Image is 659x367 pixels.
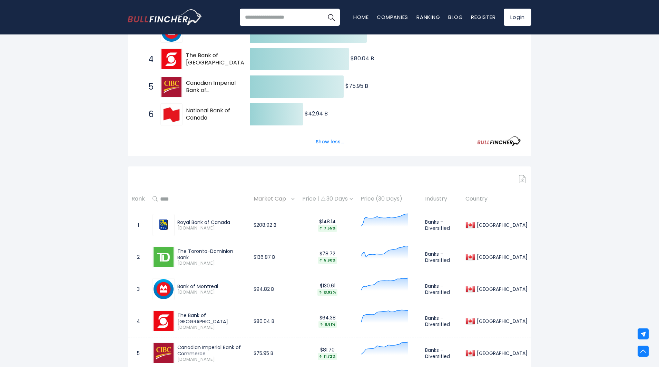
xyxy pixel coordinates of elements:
[421,209,462,241] td: Banks - Diversified
[302,315,353,328] div: $64.38
[421,273,462,305] td: Banks - Diversified
[161,104,181,124] img: National Bank of Canada
[177,325,246,330] span: [DOMAIN_NAME]
[475,222,528,228] div: [GEOGRAPHIC_DATA]
[177,312,246,325] div: The Bank of [GEOGRAPHIC_DATA]
[250,273,298,305] td: $94.82 B
[318,353,337,360] div: 11.72%
[312,136,348,147] button: Show less...
[345,82,368,90] text: $75.95 B
[158,220,169,231] img: RY.TO.png
[302,251,353,264] div: $78.72
[357,189,421,209] th: Price (30 Days)
[154,247,174,267] img: TD.TO.png
[421,305,462,337] td: Banks - Diversified
[302,195,353,203] div: Price | 30 Days
[128,241,149,273] td: 2
[250,209,298,241] td: $208.92 B
[161,49,181,69] img: The Bank of Nova Scotia
[128,189,149,209] th: Rank
[145,53,152,65] span: 4
[177,219,246,225] div: Royal Bank of Canada
[177,261,246,266] span: [DOMAIN_NAME]
[177,289,246,295] span: [DOMAIN_NAME]
[317,289,337,296] div: 13.92%
[448,13,463,21] a: Blog
[128,273,149,305] td: 3
[177,248,246,261] div: The Toronto-Dominion Bank
[177,357,246,363] span: [DOMAIN_NAME]
[128,9,202,25] a: Go to homepage
[475,286,528,292] div: [GEOGRAPHIC_DATA]
[154,343,174,363] img: CM.TO.png
[250,305,298,337] td: $80.04 B
[154,311,174,331] img: BNS.TO.png
[462,189,531,209] th: Country
[471,13,495,21] a: Register
[302,283,353,296] div: $130.61
[250,241,298,273] td: $136.87 B
[305,110,328,118] text: $42.94 B
[186,107,238,122] span: National Bank of Canada
[302,347,353,360] div: $81.70
[475,318,528,324] div: [GEOGRAPHIC_DATA]
[177,225,246,231] span: [DOMAIN_NAME]
[351,54,374,62] text: $80.04 B
[421,241,462,273] td: Banks - Diversified
[128,209,149,241] td: 1
[302,218,353,232] div: $148.14
[416,13,440,21] a: Ranking
[177,283,246,289] div: Bank of Montreal
[161,77,181,97] img: Canadian Imperial Bank of Commerce
[254,194,289,204] span: Market Cap
[318,321,337,328] div: 11.81%
[377,13,408,21] a: Companies
[318,257,337,264] div: 5.90%
[323,9,340,26] button: Search
[421,189,462,209] th: Industry
[145,109,152,120] span: 6
[186,52,247,67] span: The Bank of [GEOGRAPHIC_DATA]
[145,81,152,93] span: 5
[504,9,531,26] a: Login
[154,279,174,299] img: BMO.TO.png
[353,13,368,21] a: Home
[128,305,149,337] td: 4
[177,344,246,357] div: Canadian Imperial Bank of Commerce
[186,80,238,94] span: Canadian Imperial Bank of Commerce
[128,9,202,25] img: Bullfincher logo
[475,350,528,356] div: [GEOGRAPHIC_DATA]
[475,254,528,260] div: [GEOGRAPHIC_DATA]
[318,225,337,232] div: 7.55%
